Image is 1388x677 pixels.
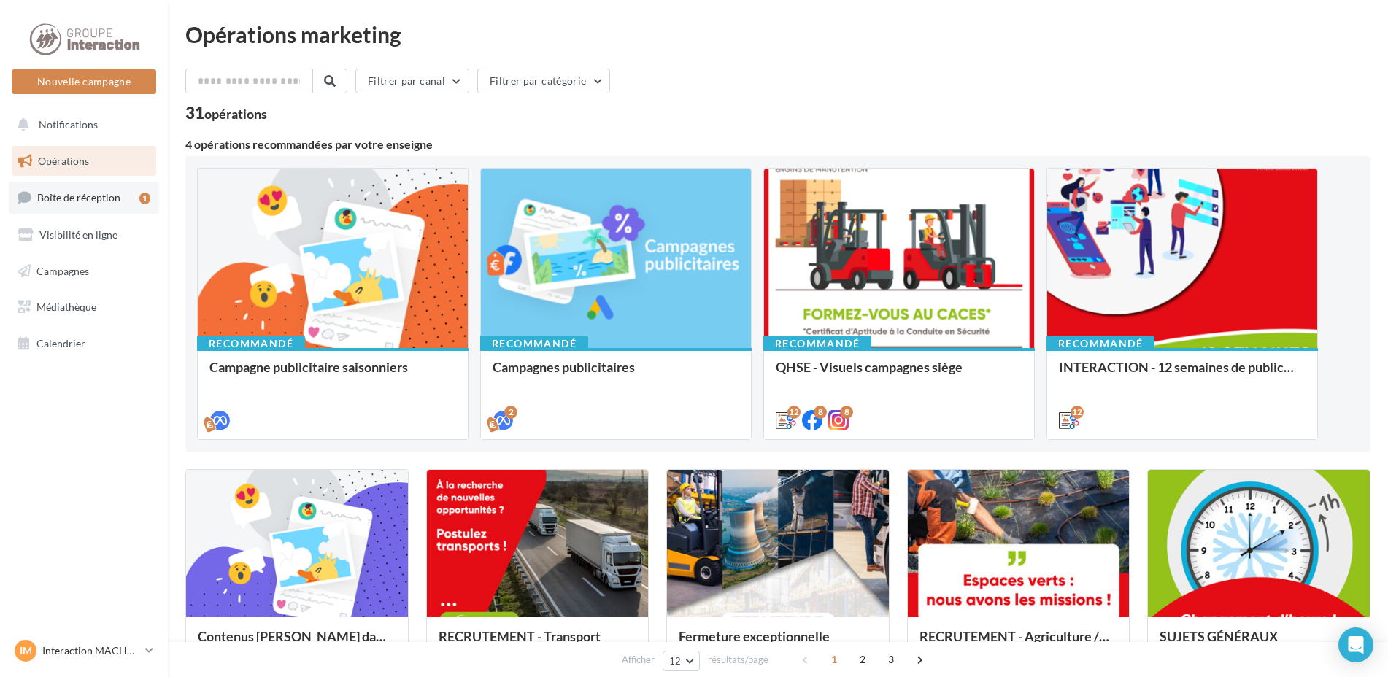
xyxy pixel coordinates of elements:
[355,69,469,93] button: Filtrer par canal
[36,301,96,313] span: Médiathèque
[197,336,305,352] div: Recommandé
[198,629,396,658] div: Contenus [PERSON_NAME] dans un esprit estival
[480,336,588,352] div: Recommandé
[787,406,801,419] div: 12
[477,69,610,93] button: Filtrer par catégorie
[185,105,267,121] div: 31
[9,292,159,322] a: Médiathèque
[622,653,655,667] span: Afficher
[851,648,874,671] span: 2
[36,337,85,349] span: Calendrier
[439,629,637,658] div: RECRUTEMENT - Transport
[185,23,1370,45] div: Opérations marketing
[1059,360,1306,389] div: INTERACTION - 12 semaines de publication
[504,406,517,419] div: 2
[1338,627,1373,662] div: Open Intercom Messenger
[39,118,98,131] span: Notifications
[1071,406,1084,419] div: 12
[12,69,156,94] button: Nouvelle campagne
[185,139,1370,150] div: 4 opérations recommandées par votre enseigne
[879,648,903,671] span: 3
[679,629,877,658] div: Fermeture exceptionnelle
[1046,336,1154,352] div: Recommandé
[36,264,89,276] span: Campagnes
[9,220,159,250] a: Visibilité en ligne
[840,406,853,419] div: 8
[708,653,768,667] span: résultats/page
[37,191,120,204] span: Boîte de réception
[38,155,89,167] span: Opérations
[139,193,150,204] div: 1
[1160,629,1358,658] div: SUJETS GÉNÉRAUX
[9,256,159,287] a: Campagnes
[204,107,267,120] div: opérations
[663,651,700,671] button: 12
[42,643,139,658] p: Interaction MACHECOUL
[209,360,456,389] div: Campagne publicitaire saisonniers
[919,629,1118,658] div: RECRUTEMENT - Agriculture / Espaces verts
[12,637,156,665] a: IM Interaction MACHECOUL
[9,182,159,213] a: Boîte de réception1
[493,360,739,389] div: Campagnes publicitaires
[669,655,682,667] span: 12
[822,648,846,671] span: 1
[9,328,159,359] a: Calendrier
[39,228,117,241] span: Visibilité en ligne
[9,146,159,177] a: Opérations
[776,360,1022,389] div: QHSE - Visuels campagnes siège
[814,406,827,419] div: 8
[20,643,32,658] span: IM
[763,336,871,352] div: Recommandé
[9,109,153,140] button: Notifications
